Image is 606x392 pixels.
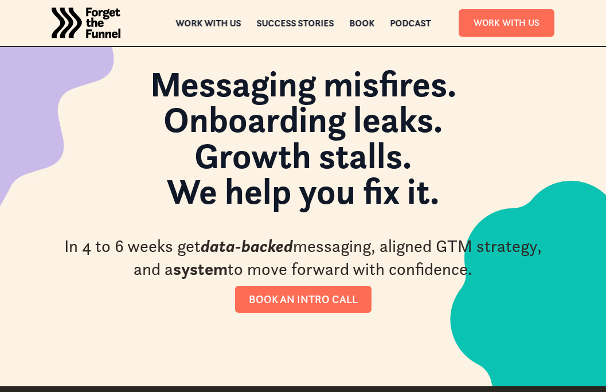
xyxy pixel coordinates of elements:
a: Book an intro call [235,286,372,313]
strong: Messaging misfires. Onboarding leaks. Growth stalls. We help you fix it. [150,61,456,214]
a: Work With Us [459,9,554,36]
a: Podcast [390,19,431,27]
em: data-backed [201,235,293,257]
div: In 4 to 6 weeks get messaging, aligned GTM strategy, and a to move forward with confidence. [60,235,547,281]
a: Success Stories [256,19,334,27]
a: Work with us [175,19,241,27]
div: Book an intro call [249,293,358,306]
strong: system [173,258,228,280]
a: Book [349,19,374,27]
